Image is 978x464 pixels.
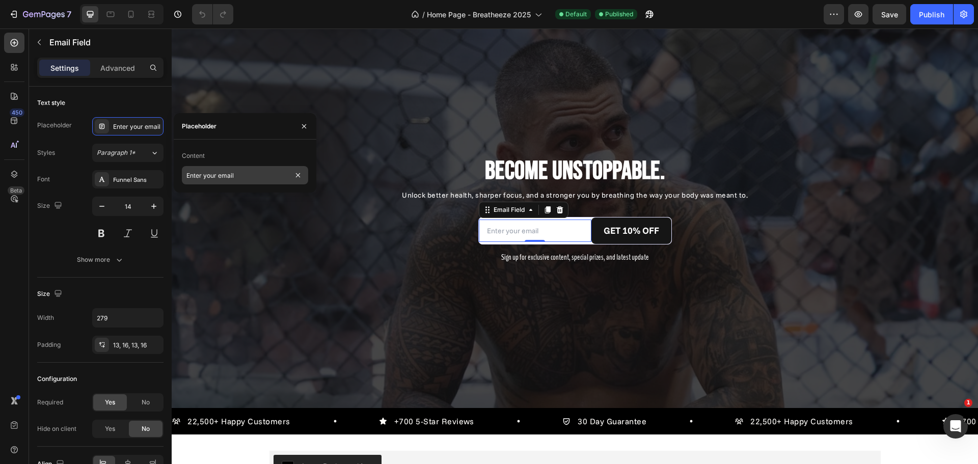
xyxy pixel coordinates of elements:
[427,9,531,20] span: Home Page - Breatheeze 2025
[105,398,115,407] span: Yes
[182,151,205,160] div: Content
[67,8,71,20] p: 7
[142,424,150,433] span: No
[432,196,487,208] div: GET 10% OFF
[114,161,693,172] p: Unlock better health, sharper focus, and a stronger you by breathing the way your body was meant to.
[37,98,65,107] div: Text style
[50,63,79,73] p: Settings
[873,4,906,24] button: Save
[37,121,72,130] div: Placeholder
[422,9,425,20] span: /
[49,36,159,48] p: Email Field
[102,426,210,451] button: Loox - Reviews widget
[313,127,493,158] strong: BECOME Unstoppable.
[37,340,61,349] div: Padding
[605,10,633,19] span: Published
[4,4,76,24] button: 7
[110,432,122,445] img: loox.png
[881,10,898,19] span: Save
[142,398,150,407] span: No
[37,287,64,301] div: Size
[37,398,63,407] div: Required
[105,424,115,433] span: Yes
[93,309,163,327] input: Auto
[192,4,233,24] div: Undo/Redo
[37,175,50,184] div: Font
[97,148,135,157] span: Paragraph 1*
[113,122,161,131] div: Enter your email
[37,424,76,433] div: Hide on client
[113,175,161,184] div: Funnel Sans
[37,199,64,213] div: Size
[113,341,161,350] div: 13, 16, 13, 16
[307,191,420,213] input: Enter your email
[92,144,164,162] button: Paragraph 1*
[910,4,953,24] button: Publish
[130,432,202,443] div: Loox - Reviews widget
[320,177,355,186] div: Email Field
[420,189,500,215] button: GET 10% OFF
[182,166,308,184] input: Enter your text
[100,63,135,73] p: Advanced
[406,387,475,399] p: 30 Day Guarantee
[785,387,865,399] p: +700 5-Star Reviews
[223,387,303,399] p: +700 5-Star Reviews
[565,10,587,19] span: Default
[943,414,968,439] iframe: Intercom live chat
[114,224,693,234] p: Sign up for exclusive content, special prizes, and latest update
[8,186,24,195] div: Beta
[182,122,216,131] div: Placeholder
[16,387,119,399] p: 22,500+ Happy Customers
[37,374,77,384] div: Configuration
[172,29,978,464] iframe: Design area
[964,399,972,407] span: 1
[37,251,164,269] button: Show more
[37,313,54,322] div: Width
[919,9,944,20] div: Publish
[77,255,124,265] div: Show more
[579,387,682,399] p: 22,500+ Happy Customers
[37,148,55,157] div: Styles
[10,108,24,117] div: 450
